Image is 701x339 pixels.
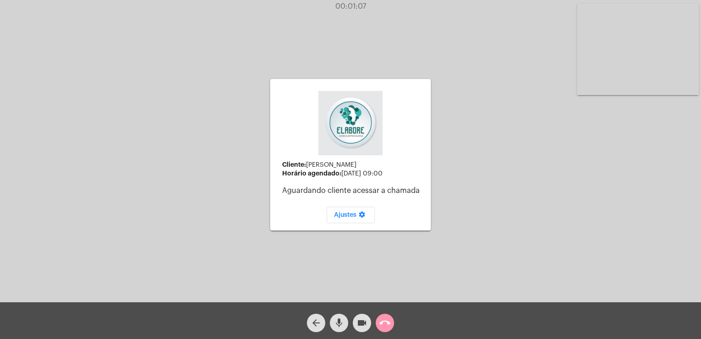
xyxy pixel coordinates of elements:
div: [PERSON_NAME] [282,161,423,169]
mat-icon: call_end [379,317,390,328]
strong: Horário agendado: [282,170,341,176]
mat-icon: mic [334,317,345,328]
mat-icon: arrow_back [311,317,322,328]
span: Ajustes [334,212,367,218]
img: 4c6856f8-84c7-1050-da6c-cc5081a5dbaf.jpg [318,91,383,155]
div: [DATE] 09:00 [282,170,423,177]
button: Ajustes [327,207,375,223]
p: Aguardando cliente acessar a chamada [282,186,423,195]
mat-icon: videocam [356,317,367,328]
mat-icon: settings [356,211,367,222]
strong: Cliente: [282,161,306,168]
span: 00:01:07 [335,3,366,10]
